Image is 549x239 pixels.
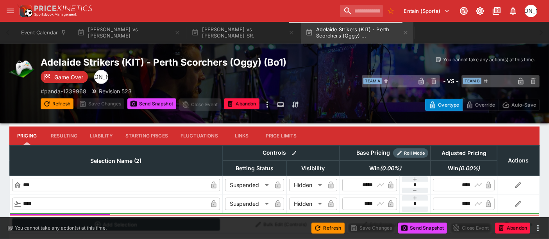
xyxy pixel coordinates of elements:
div: Hidden [289,179,325,191]
button: Starting Prices [119,127,174,145]
th: Controls [222,145,340,161]
p: Auto-Save [511,101,536,109]
button: Fluctuations [174,127,224,145]
th: Adjusted Pricing [431,145,497,161]
button: Event Calendar [16,22,71,44]
button: Notifications [506,4,520,18]
button: Liability [84,127,119,145]
button: Abandon [224,98,259,109]
button: Price Limits [259,127,303,145]
button: open drawer [3,4,17,18]
button: Refresh [41,98,73,109]
button: [PERSON_NAME] vs [PERSON_NAME] [73,22,185,44]
div: Jonty Andrew [94,70,108,84]
p: Copy To Clipboard [41,87,86,95]
button: Connected to PK [457,4,471,18]
button: Adelaide Strikers (KIT) - Perth Scorchers (Oggy) ... [301,22,413,44]
div: Start From [425,99,540,111]
button: Pricing [9,127,45,145]
button: more [263,98,272,111]
button: Select Tenant [399,5,454,17]
span: Team A [363,78,382,84]
span: Roll Mode [401,150,428,157]
em: ( 0.00 %) [458,164,480,173]
div: Jonty Andrew [525,5,537,17]
th: Actions [497,145,539,175]
div: Show/hide Price Roll mode configuration. [393,148,428,158]
button: Documentation [490,4,504,18]
img: esports.png [9,56,34,81]
p: Override [475,101,495,109]
button: more [533,223,543,233]
button: Override [462,99,499,111]
img: PriceKinetics [34,5,92,11]
span: Win(0.00%) [361,164,410,173]
button: [PERSON_NAME] vs [PERSON_NAME] SR. [187,22,299,44]
input: search [340,5,383,17]
button: No Bookmarks [384,5,397,17]
button: Toggle light/dark mode [473,4,487,18]
span: Selection Name (2) [82,156,150,166]
p: Game Over [54,73,83,81]
p: Revision 523 [99,87,132,95]
button: Links [224,127,259,145]
button: Refresh [311,223,344,234]
span: Team B [463,78,481,84]
button: Abandon [495,223,530,234]
span: Win(0.00%) [439,164,488,173]
p: You cannot take any action(s) at this time. [15,225,107,232]
span: Visibility [293,164,333,173]
img: Sportsbook Management [34,13,77,16]
p: You cannot take any action(s) at this time. [443,56,535,63]
button: Auto-Save [499,99,540,111]
div: Suspended [225,179,272,191]
em: ( 0.00 %) [380,164,401,173]
p: Overtype [438,101,459,109]
div: Hidden [289,198,325,210]
button: Overtype [425,99,463,111]
div: Base Pricing [353,148,393,158]
button: Resulting [45,127,84,145]
img: PriceKinetics Logo [17,3,33,19]
div: Suspended [225,198,272,210]
span: Betting Status [227,164,282,173]
button: Bulk edit [289,148,299,158]
button: Send Snapshot [127,98,176,109]
span: Mark an event as closed and abandoned. [495,223,530,231]
button: Send Snapshot [398,223,447,234]
h2: Copy To Clipboard [41,56,332,68]
button: Jonty Andrew [522,2,540,20]
h6: - VS - [443,77,458,85]
span: Mark an event as closed and abandoned. [224,100,259,107]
